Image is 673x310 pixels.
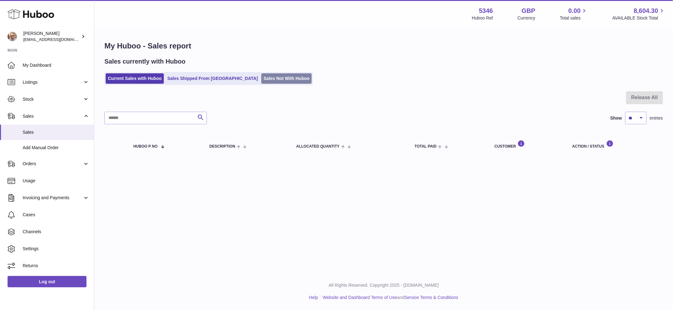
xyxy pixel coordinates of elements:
[23,145,89,151] span: Add Manual Order
[23,229,89,235] span: Channels
[23,37,92,42] span: [EMAIL_ADDRESS][DOMAIN_NAME]
[612,15,665,21] span: AVAILABLE Stock Total
[612,7,665,21] a: 8,604.30 AVAILABLE Stock Total
[494,140,559,149] div: Customer
[23,113,83,119] span: Sales
[8,276,86,287] a: Log out
[479,7,493,15] strong: 5346
[23,246,89,252] span: Settings
[23,62,89,68] span: My Dashboard
[23,96,83,102] span: Stock
[650,115,663,121] span: entries
[99,282,668,288] p: All Rights Reserved. Copyright 2025 - [DOMAIN_NAME]
[518,15,536,21] div: Currency
[23,31,80,42] div: [PERSON_NAME]
[8,32,17,41] img: support@radoneltd.co.uk
[23,263,89,269] span: Returns
[296,144,340,149] span: ALLOCATED Quantity
[610,115,622,121] label: Show
[104,41,663,51] h1: My Huboo - Sales report
[23,161,83,167] span: Orders
[309,295,318,300] a: Help
[414,144,437,149] span: Total paid
[560,7,588,21] a: 0.00 Total sales
[23,79,83,85] span: Listings
[106,73,164,84] a: Current Sales with Huboo
[165,73,260,84] a: Sales Shipped From [GEOGRAPHIC_DATA]
[569,7,581,15] span: 0.00
[572,140,657,149] div: Action / Status
[104,57,186,66] h2: Sales currently with Huboo
[560,15,588,21] span: Total sales
[23,212,89,218] span: Cases
[23,195,83,201] span: Invoicing and Payments
[23,178,89,184] span: Usage
[23,129,89,135] span: Sales
[323,295,397,300] a: Website and Dashboard Terms of Use
[522,7,535,15] strong: GBP
[133,144,158,149] span: Huboo P no
[209,144,235,149] span: Description
[472,15,493,21] div: Huboo Ref
[320,295,458,301] li: and
[404,295,459,300] a: Service Terms & Conditions
[634,7,658,15] span: 8,604.30
[261,73,312,84] a: Sales Not With Huboo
